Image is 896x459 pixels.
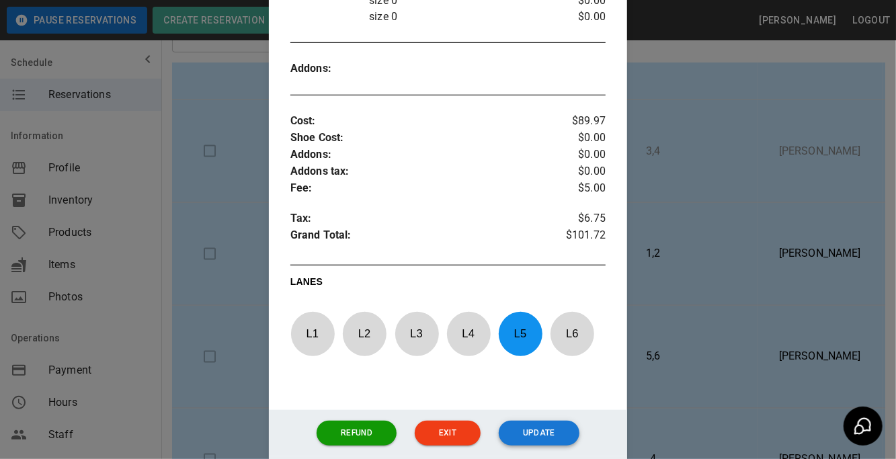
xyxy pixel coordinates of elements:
p: Tax : [290,210,553,227]
p: L 2 [342,318,386,349]
p: L 3 [395,318,439,349]
p: Cost : [290,113,553,130]
p: $6.75 [553,210,606,227]
p: $0.00 [553,130,606,147]
p: $5.00 [553,180,606,197]
p: $0.00 [553,163,606,180]
p: L 5 [498,318,542,349]
p: $0.00 [553,9,606,25]
p: Fee : [290,180,553,197]
p: size 0 [369,9,553,25]
p: Shoe Cost : [290,130,553,147]
p: LANES [290,275,606,294]
p: Addons : [290,147,553,163]
p: L 1 [290,318,335,349]
p: L 6 [550,318,594,349]
button: Refund [317,421,397,446]
p: Addons tax : [290,163,553,180]
p: Grand Total : [290,227,553,247]
p: $0.00 [553,147,606,163]
button: Update [499,421,579,446]
p: L 4 [446,318,491,349]
p: $89.97 [553,113,606,130]
p: $101.72 [553,227,606,247]
p: Addons : [290,60,369,77]
button: Exit [415,421,481,446]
